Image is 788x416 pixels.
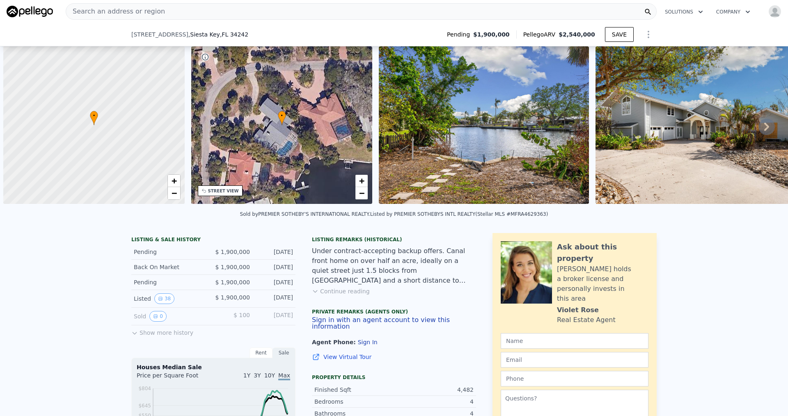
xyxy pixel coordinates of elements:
button: SAVE [605,27,634,42]
img: Sale: 146635270 Parcel: 23124387 [379,46,589,204]
div: [PERSON_NAME] holds a broker license and personally invests in this area [557,264,648,304]
div: 4,482 [394,386,474,394]
a: Zoom in [168,175,180,187]
a: Zoom in [355,175,368,187]
button: Sign In [358,339,378,345]
div: Bedrooms [314,398,394,406]
div: STREET VIEW [208,188,239,194]
div: Listing Remarks (Historical) [312,236,476,243]
div: Property details [312,374,476,381]
div: [DATE] [257,263,293,271]
input: Name [501,333,648,349]
div: [DATE] [257,278,293,286]
button: Company [710,5,757,19]
tspan: $804 [138,386,151,391]
span: Max [278,372,290,380]
span: [STREET_ADDRESS] [131,30,188,39]
div: Pending [134,248,207,256]
span: $ 1,900,000 [215,264,250,270]
button: View historical data [154,293,174,304]
span: 3Y [254,372,261,379]
span: $ 100 [234,312,250,318]
div: • [278,111,286,125]
span: $ 1,900,000 [215,249,250,255]
div: [DATE] [257,293,293,304]
input: Email [501,352,648,368]
span: 10Y [264,372,275,379]
img: avatar [768,5,781,18]
div: Houses Median Sale [137,363,290,371]
div: Sold [134,311,207,322]
div: Listed by PREMIER SOTHEBYS INTL REALTY (Stellar MLS #MFRA4629363) [370,211,548,217]
div: Sale [273,347,295,358]
button: Show more history [131,325,193,337]
div: 4 [394,398,474,406]
button: View historical data [149,311,167,322]
span: $2,540,000 [559,31,595,38]
span: Agent Phone: [312,339,358,345]
tspan: $645 [138,403,151,409]
div: Under contract-accepting backup offers. Canal front home on over half an acre, ideally on a quiet... [312,246,476,286]
div: Real Estate Agent [557,315,616,325]
span: , Siesta Key [188,30,248,39]
div: Rent [250,347,273,358]
div: Pending [134,278,207,286]
span: Pending [447,30,473,39]
span: Pellego ARV [523,30,559,39]
span: $1,900,000 [473,30,510,39]
div: [DATE] [257,311,293,322]
img: Pellego [7,6,53,17]
div: LISTING & SALE HISTORY [131,236,295,245]
div: Private Remarks (Agents Only) [312,309,476,317]
span: − [171,188,176,198]
button: Show Options [640,26,657,43]
div: Back On Market [134,263,207,271]
div: Finished Sqft [314,386,394,394]
span: + [359,176,364,186]
span: • [278,112,286,119]
div: • [90,111,98,125]
div: Price per Square Foot [137,371,213,384]
button: Solutions [658,5,710,19]
a: View Virtual Tour [312,353,476,361]
span: $ 1,900,000 [215,294,250,301]
div: Sold by PREMIER SOTHEBY'S INTERNATIONAL REALTY . [240,211,370,217]
div: Violet Rose [557,305,599,315]
span: • [90,112,98,119]
div: [DATE] [257,248,293,256]
div: Ask about this property [557,241,648,264]
a: Zoom out [355,187,368,199]
span: − [359,188,364,198]
span: , FL 34242 [220,31,248,38]
button: Continue reading [312,287,370,295]
span: 1Y [243,372,250,379]
input: Phone [501,371,648,386]
div: Listed [134,293,207,304]
a: Zoom out [168,187,180,199]
span: Search an address or region [66,7,165,16]
button: Sign in with an agent account to view this information [312,317,476,330]
span: + [171,176,176,186]
span: $ 1,900,000 [215,279,250,286]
